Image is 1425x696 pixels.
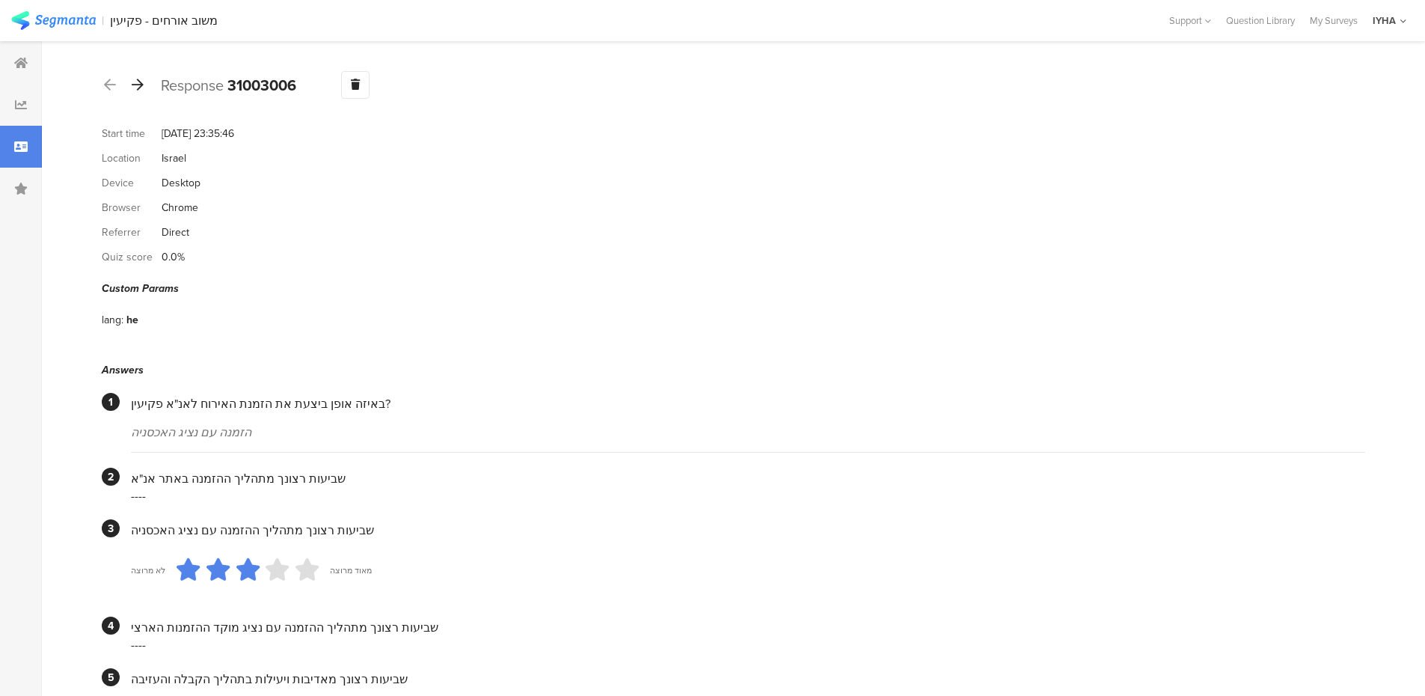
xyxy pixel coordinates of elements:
[102,175,162,191] div: Device
[102,468,120,486] div: 2
[131,564,165,576] div: לא מרוצה
[162,225,189,240] div: Direct
[110,13,218,28] div: משוב אורחים - פקיעין
[131,619,1365,636] div: שביעות רצונך מתהליך ההזמנה עם נציג מוקד ההזמנות הארצי
[131,487,1365,504] div: ----
[126,312,138,328] div: he
[131,470,1365,487] div: שביעות רצונך מתהליך ההזמנה באתר אנ"א
[102,519,120,537] div: 3
[162,200,198,216] div: Chrome
[1373,13,1396,28] div: IYHA
[131,671,1365,688] div: שביעות רצונך מאדיבות ויעילות בתהליך הקבלה והעזיבה
[102,12,104,29] div: |
[162,126,234,141] div: [DATE] 23:35:46
[102,393,120,411] div: 1
[131,636,1365,653] div: ----
[131,522,1365,539] div: שביעות רצונך מתהליך ההזמנה עם נציג האכסניה
[1302,13,1365,28] a: My Surveys
[102,281,1365,296] div: Custom Params
[131,395,1365,412] div: באיזה אופן ביצעת את הזמנת האירוח לאנ"א פקיעין?
[102,200,162,216] div: Browser
[102,362,1365,378] div: Answers
[102,617,120,635] div: 4
[162,150,186,166] div: Israel
[131,424,1365,441] div: הזמנה עם נציג האכסניה
[330,564,372,576] div: מאוד מרוצה
[227,74,296,97] b: 31003006
[102,126,162,141] div: Start time
[102,668,120,686] div: 5
[102,312,126,328] div: lang:
[102,150,162,166] div: Location
[1219,13,1302,28] a: Question Library
[102,225,162,240] div: Referrer
[161,74,224,97] span: Response
[11,11,96,30] img: segmanta logo
[102,249,162,265] div: Quiz score
[162,249,185,265] div: 0.0%
[162,175,200,191] div: Desktop
[1169,9,1211,32] div: Support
